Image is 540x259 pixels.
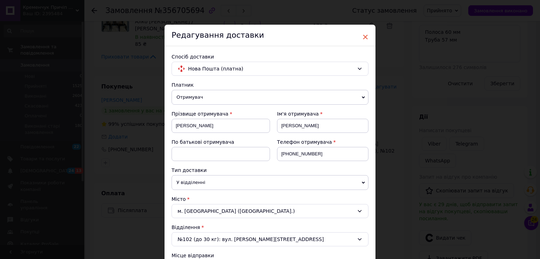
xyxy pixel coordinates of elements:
div: м. [GEOGRAPHIC_DATA] ([GEOGRAPHIC_DATA].) [172,204,368,218]
span: × [362,31,368,43]
div: Місто [172,196,368,203]
span: Прізвище отримувача [172,111,229,117]
span: Нова Пошта (платна) [188,65,354,73]
div: Редагування доставки [165,25,375,46]
span: Тип доставки [172,167,207,173]
div: Відділення [172,224,368,231]
input: +380 [277,147,368,161]
span: Ім'я отримувача [277,111,319,117]
span: Платник [172,82,194,88]
div: №102 (до 30 кг): вул. [PERSON_NAME][STREET_ADDRESS] [172,232,368,246]
span: По батькові отримувача [172,139,234,145]
span: Телефон отримувача [277,139,332,145]
div: Спосіб доставки [172,53,368,60]
span: У відділенні [172,175,368,190]
span: Отримувач [172,90,368,105]
span: Місце відправки [172,253,214,258]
